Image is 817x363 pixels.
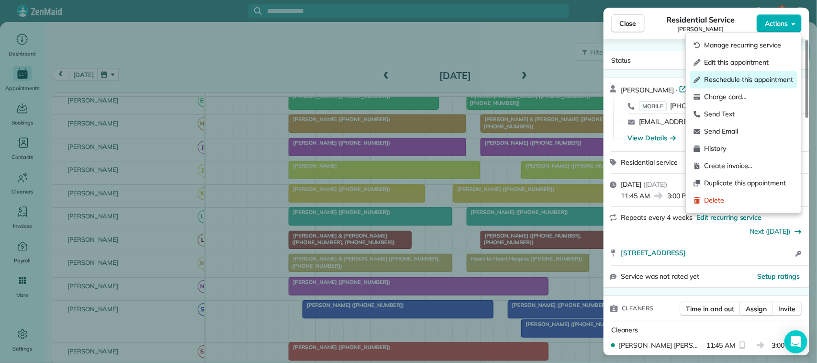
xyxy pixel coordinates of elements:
span: 3:00 PM [667,191,692,201]
span: [PHONE_NUMBER] [671,102,729,110]
span: [PERSON_NAME] [677,25,724,33]
button: Time in and out [680,302,740,316]
button: Next ([DATE]) [750,227,802,236]
span: Residential Service [666,14,735,25]
span: Repeats every 4 weeks [621,213,693,222]
span: [DATE] [621,180,641,189]
button: View Details [627,133,676,143]
span: Send Text [705,110,794,119]
span: 11:45 AM [621,191,650,201]
span: Status [611,56,631,65]
span: Delete [705,196,794,205]
span: Charge card… [705,92,794,102]
button: Assign [739,302,773,316]
span: Send Email [705,127,794,136]
button: Close [611,14,645,33]
span: [PERSON_NAME] [PERSON_NAME] [619,340,703,350]
span: Edit this appointment [705,58,794,68]
a: Open profile [679,84,729,93]
div: Open Intercom Messenger [784,330,807,353]
a: MOBILE[PHONE_NUMBER] [639,101,729,111]
a: [STREET_ADDRESS] [621,248,793,258]
button: Open access information [793,248,804,260]
a: [EMAIL_ADDRESS][DOMAIN_NAME] [639,117,751,126]
span: 3:00 PM [772,340,797,350]
span: Cleaners [611,326,638,334]
button: Setup ratings [758,272,800,281]
span: Service was not rated yet [621,272,699,282]
span: History [705,144,794,154]
span: Cleaners [622,304,654,313]
span: Residential service [621,158,678,167]
span: Edit recurring service [696,213,761,222]
span: Time in and out [686,304,734,314]
span: Setup ratings [758,272,800,281]
span: Close [619,19,637,28]
span: [STREET_ADDRESS] [621,248,686,258]
span: Create invoice… [705,161,794,171]
a: Next ([DATE]) [750,227,791,236]
span: Duplicate this appointment [705,179,794,188]
span: · [674,86,680,94]
span: Reschedule this appointment [705,75,794,85]
span: Invite [778,304,795,314]
span: ( [DATE] ) [643,180,668,189]
span: MOBILE [639,101,667,111]
span: Manage recurring service [705,41,794,50]
span: Actions [765,19,788,28]
span: Assign [746,304,767,314]
span: [PERSON_NAME] [621,86,674,94]
span: 11:45 AM [706,340,736,350]
button: Invite [772,302,802,316]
